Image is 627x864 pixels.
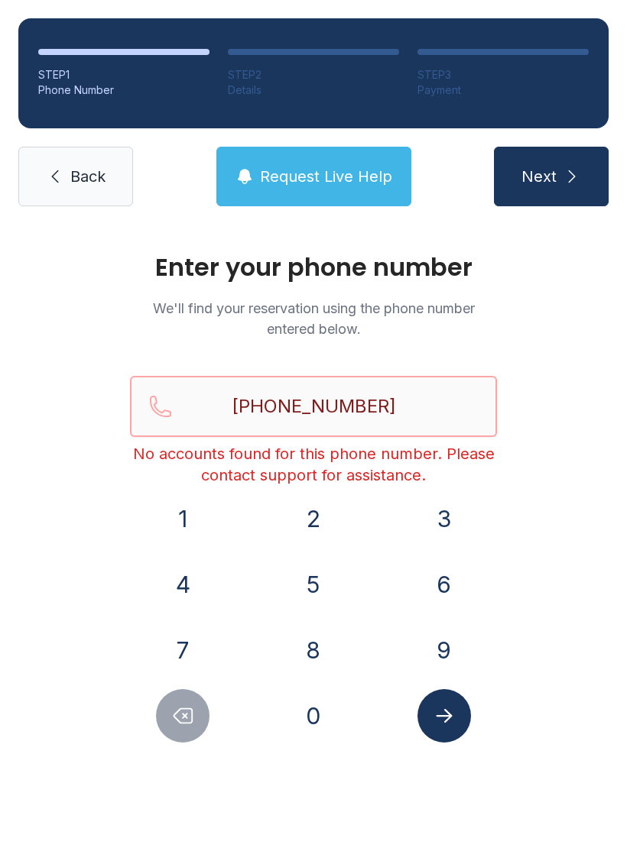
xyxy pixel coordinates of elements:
span: Next [521,166,557,187]
div: STEP 1 [38,67,210,83]
p: We'll find your reservation using the phone number entered below. [130,298,497,339]
button: Submit lookup form [417,689,471,743]
div: STEP 2 [228,67,399,83]
button: 5 [287,558,340,611]
button: 8 [287,623,340,677]
span: Back [70,166,106,187]
button: 3 [417,492,471,545]
button: 9 [417,623,471,677]
h1: Enter your phone number [130,255,497,280]
button: 7 [156,623,210,677]
button: 1 [156,492,210,545]
div: Phone Number [38,83,210,98]
div: STEP 3 [417,67,589,83]
input: Reservation phone number [130,376,497,437]
div: Payment [417,83,589,98]
div: Details [228,83,399,98]
button: 4 [156,558,210,611]
span: Request Live Help [260,166,392,187]
button: 6 [417,558,471,611]
button: 2 [287,492,340,545]
div: No accounts found for this phone number. Please contact support for assistance. [130,443,497,486]
button: 0 [287,689,340,743]
button: Delete number [156,689,210,743]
